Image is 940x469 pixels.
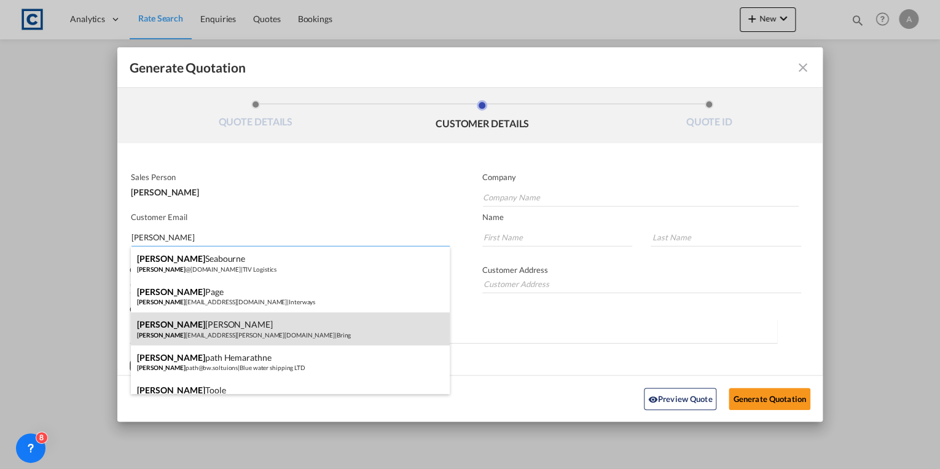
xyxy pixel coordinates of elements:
[648,395,658,404] md-icon: icon-eye
[369,100,595,133] li: CUSTOMER DETAILS
[596,100,823,133] li: QUOTE ID
[482,212,823,222] p: Name
[482,228,632,246] input: First Name
[482,172,799,182] p: Company
[130,60,245,76] span: Generate Quotation
[651,228,801,246] input: Last Name
[796,60,810,75] md-icon: icon-close fg-AAA8AD cursor m-0
[131,228,450,246] input: Search by Customer Name/Email Id/Company
[482,265,548,275] span: Customer Address
[130,360,276,372] md-checkbox: Checkbox No Ink
[130,304,777,314] p: CC Emails
[142,100,369,133] li: QUOTE DETAILS
[131,182,447,197] div: [PERSON_NAME]
[130,265,447,275] p: Contact
[130,275,447,293] input: Contact Number
[482,275,801,293] input: Customer Address
[130,319,777,343] md-chips-wrap: Chips container. Enter the text area, then type text, and press enter to add a chip.
[131,172,447,182] p: Sales Person
[644,388,717,410] button: icon-eyePreview Quote
[131,212,450,222] p: Customer Email
[729,388,810,410] button: Generate Quotation
[483,188,799,207] input: Company Name
[117,47,823,422] md-dialog: Generate QuotationQUOTE ...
